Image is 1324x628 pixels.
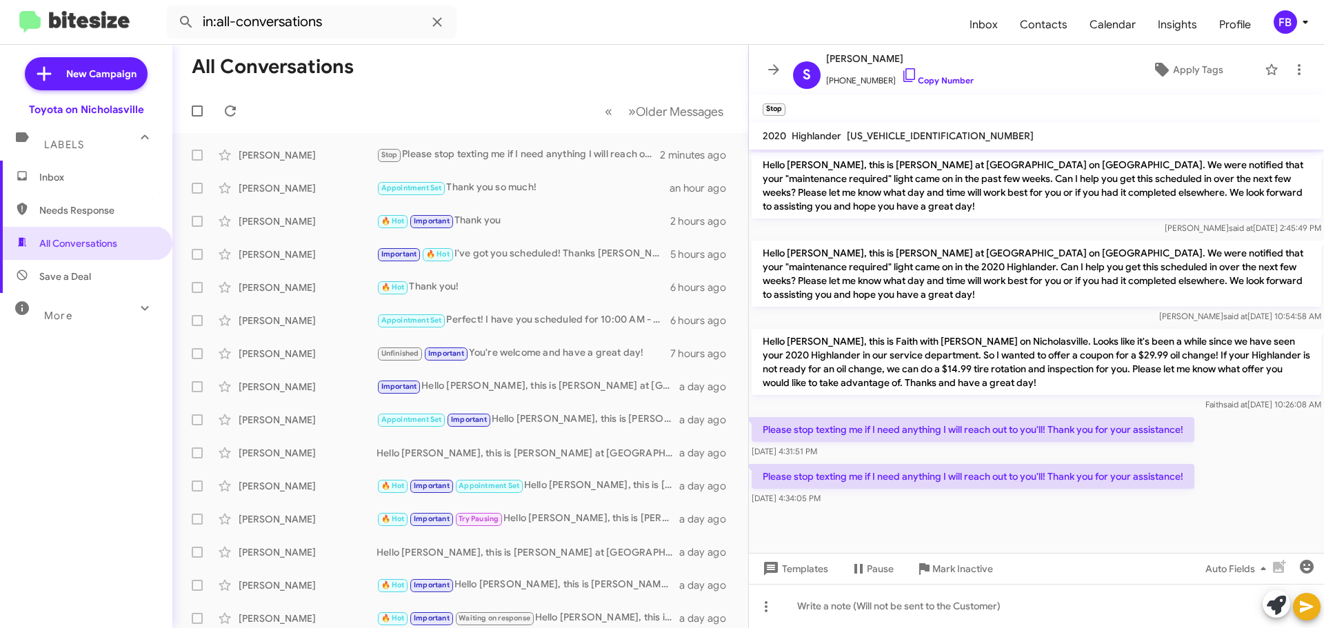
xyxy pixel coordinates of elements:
[381,614,405,622] span: 🔥 Hot
[679,611,737,625] div: a day ago
[749,556,839,581] button: Templates
[239,479,377,493] div: [PERSON_NAME]
[679,380,737,394] div: a day ago
[167,6,457,39] input: Search
[239,380,377,394] div: [PERSON_NAME]
[826,67,974,88] span: [PHONE_NUMBER]
[1194,556,1283,581] button: Auto Fields
[670,181,737,195] div: an hour ago
[377,511,679,527] div: Hello [PERSON_NAME], this is [PERSON_NAME] at [GEOGRAPHIC_DATA] on [GEOGRAPHIC_DATA]. It's been a...
[1205,399,1321,409] span: Faith [DATE] 10:26:08 AM
[29,103,144,117] div: Toyota on Nicholasville
[1147,5,1208,45] a: Insights
[752,417,1194,442] p: Please stop texting me if I need anything I will reach out to you'll! Thank you for your assistance!
[752,329,1321,395] p: Hello [PERSON_NAME], this is Faith with [PERSON_NAME] on Nicholasville. Looks like it's been a wh...
[1208,5,1262,45] span: Profile
[792,130,841,142] span: Highlander
[605,103,612,120] span: «
[39,170,157,184] span: Inbox
[377,577,679,593] div: Hello [PERSON_NAME], this is [PERSON_NAME] at [GEOGRAPHIC_DATA] on [GEOGRAPHIC_DATA]. It's been a...
[239,578,377,592] div: [PERSON_NAME]
[414,580,450,589] span: Important
[1116,57,1258,82] button: Apply Tags
[670,314,737,327] div: 6 hours ago
[679,446,737,460] div: a day ago
[44,310,72,322] span: More
[377,246,670,262] div: I've got you scheduled! Thanks [PERSON_NAME], have a great day!
[752,493,821,503] span: [DATE] 4:34:05 PM
[679,413,737,427] div: a day ago
[426,250,450,259] span: 🔥 Hot
[381,250,417,259] span: Important
[1223,311,1247,321] span: said at
[381,349,419,358] span: Unfinished
[959,5,1009,45] a: Inbox
[660,148,737,162] div: 2 minutes ago
[1223,399,1247,409] span: said at
[381,481,405,490] span: 🔥 Hot
[414,614,450,622] span: Important
[377,412,679,427] div: Hello [PERSON_NAME], this is [PERSON_NAME] at [GEOGRAPHIC_DATA] on [GEOGRAPHIC_DATA]. It's been a...
[381,514,405,523] span: 🔥 Hot
[628,103,636,120] span: »
[1274,10,1297,34] div: FB
[1229,223,1253,233] span: said at
[192,56,354,78] h1: All Conversations
[670,347,737,361] div: 7 hours ago
[239,446,377,460] div: [PERSON_NAME]
[905,556,1004,581] button: Mark Inactive
[39,236,117,250] span: All Conversations
[381,382,417,391] span: Important
[44,139,84,151] span: Labels
[670,281,737,294] div: 6 hours ago
[760,556,828,581] span: Templates
[39,203,157,217] span: Needs Response
[239,347,377,361] div: [PERSON_NAME]
[381,580,405,589] span: 🔥 Hot
[670,214,737,228] div: 2 hours ago
[414,481,450,490] span: Important
[901,75,974,85] a: Copy Number
[428,349,464,358] span: Important
[377,545,679,559] div: Hello [PERSON_NAME], this is [PERSON_NAME] at [GEOGRAPHIC_DATA] on [GEOGRAPHIC_DATA]. It's been a...
[239,148,377,162] div: [PERSON_NAME]
[414,216,450,225] span: Important
[763,103,785,116] small: Stop
[839,556,905,581] button: Pause
[1079,5,1147,45] a: Calendar
[679,512,737,526] div: a day ago
[239,314,377,327] div: [PERSON_NAME]
[1205,556,1272,581] span: Auto Fields
[763,130,786,142] span: 2020
[752,152,1321,219] p: Hello [PERSON_NAME], this is [PERSON_NAME] at [GEOGRAPHIC_DATA] on [GEOGRAPHIC_DATA]. We were not...
[1173,57,1223,82] span: Apply Tags
[239,281,377,294] div: [PERSON_NAME]
[459,514,499,523] span: Try Pausing
[459,614,530,622] span: Waiting on response
[1009,5,1079,45] a: Contacts
[377,446,679,460] div: Hello [PERSON_NAME], this is [PERSON_NAME] at [GEOGRAPHIC_DATA] on [GEOGRAPHIC_DATA]. It's been a...
[670,247,737,261] div: 5 hours ago
[679,545,737,559] div: a day ago
[377,180,670,196] div: Thank you so much!
[377,378,679,394] div: Hello [PERSON_NAME], this is [PERSON_NAME] at [GEOGRAPHIC_DATA] on [GEOGRAPHIC_DATA]. It's been a...
[451,415,487,424] span: Important
[847,130,1034,142] span: [US_VEHICLE_IDENTIFICATION_NUMBER]
[239,413,377,427] div: [PERSON_NAME]
[377,345,670,361] div: You're welcome and have a great day!
[239,611,377,625] div: [PERSON_NAME]
[752,241,1321,307] p: Hello [PERSON_NAME], this is [PERSON_NAME] at [GEOGRAPHIC_DATA] on [GEOGRAPHIC_DATA]. We were not...
[66,67,137,81] span: New Campaign
[377,147,660,163] div: Please stop texting me if I need anything I will reach out to you'll! Thank you for your assistance!
[414,514,450,523] span: Important
[377,312,670,328] div: Perfect! I have you scheduled for 10:00 AM - [DATE]. Let me know if you need anything else, and h...
[239,512,377,526] div: [PERSON_NAME]
[377,213,670,229] div: Thank you
[867,556,894,581] span: Pause
[239,545,377,559] div: [PERSON_NAME]
[1165,223,1321,233] span: [PERSON_NAME] [DATE] 2:45:49 PM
